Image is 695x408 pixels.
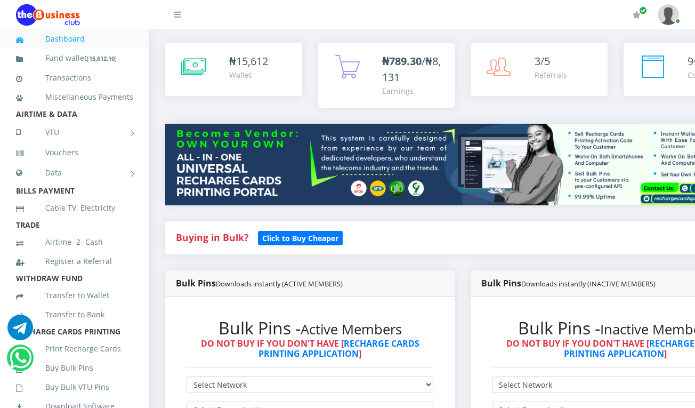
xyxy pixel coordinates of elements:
b: Click to Buy Cheaper [262,233,338,243]
a: Chat for support [7,323,33,340]
a: ₦15,612 Wallet [165,43,302,96]
small: [ ] [87,54,117,62]
strong: Bulk Pins [176,277,343,289]
strong: DO NOT BUY IF YOU DON'T HAVE [ ] [201,338,419,359]
span: 15,612 [236,54,268,68]
a: Transactions [16,66,133,90]
a: ₦789.30/₦8,131 Earnings [318,43,455,108]
span: 3/5 [535,54,550,68]
a: Buy Bulk Pins [16,356,133,380]
a: RECHARGE CARDS PRINTING APPLICATION [258,338,419,359]
b: ₦789.30 [382,54,422,68]
b: 15,612.10 [89,54,115,62]
a: Print Recharge Cards [16,337,133,361]
a: VTU [16,119,133,146]
img: Logo [16,4,80,26]
small: Downloads instantly (INACTIVE MEMBERS) [521,279,656,289]
span: Renew/Upgrade Subscription [639,6,647,14]
a: Chat for support [10,353,31,371]
a: Register a Referral [16,249,133,274]
a: Transfer to Wallet [16,283,133,308]
a: Dashboard [16,27,133,51]
small: Active Members [301,320,402,339]
div: Referrals [535,69,567,81]
a: Click to Buy Cheaper [258,231,343,244]
small: Downloads instantly (ACTIVE MEMBERS) [216,279,343,289]
a: 3/5 Referrals [471,43,608,96]
a: Fund wallet[15,612.10] [16,46,133,71]
strong: Bulk Pins [481,277,656,289]
span: 9 [688,54,693,68]
a: Data [16,159,133,186]
strong: Buying in Bulk? [176,231,248,244]
img: User [658,4,679,25]
a: Vouchers [16,140,133,165]
a: Transfer to Bank [16,302,133,327]
a: Cable TV, Electricity [16,196,133,220]
a: Miscellaneous Payments [16,85,133,109]
i: Renew/Upgrade Subscription [633,11,641,19]
span: /₦8,131 [382,54,441,84]
div: ₦ [229,53,268,69]
h2: Bulk Pins - [187,318,433,338]
a: Buy Bulk VTU Pins [16,375,133,399]
div: Earnings [382,85,445,97]
a: Airtime -2- Cash [16,230,133,254]
div: Wallet [229,69,268,81]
